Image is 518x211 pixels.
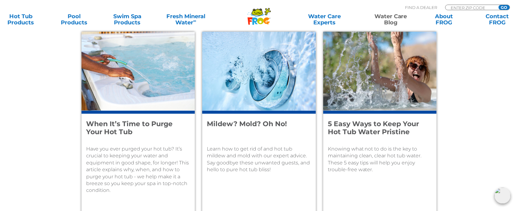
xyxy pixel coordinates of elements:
[291,13,358,26] a: Water CareExperts
[370,13,411,26] a: Water CareBlog
[328,146,432,173] p: Knowing what not to do is the key to maintaining clean, clear hot tub water. These 5 easy tips wi...
[193,18,196,23] sup: ∞
[86,146,190,194] p: Have you ever purged your hot tub? It’s crucial to keeping your water and equipment in good shape...
[207,146,311,173] p: Learn how to get rid of and hot tub mildew and mold with our expert advice. Say goodbye these unw...
[405,5,437,10] p: Find A Dealer
[86,120,182,136] h4: When It’s Time to Purge Your Hot Tub
[477,13,518,26] a: ContactFROG
[53,13,95,26] a: PoolProducts
[423,13,465,26] a: AboutFROG
[107,13,148,26] a: Swim SpaProducts
[323,32,437,111] img: A woman in a black swimsuit and sunglasses splashes water in the hot tub with her hands. She is s...
[328,120,424,136] h4: 5 Easy Ways to Keep Your Hot Tub Water Pristine
[495,188,511,204] img: openIcon
[499,5,510,10] input: GO
[160,13,212,26] a: Fresh MineralWater∞
[207,120,303,136] h4: Mildew? Mold? Oh No!
[450,5,492,10] input: Zip Code Form
[202,32,315,111] img: Underwater shot of silver hot tub jets
[81,32,195,111] img: Hands on the side of a hot tub filling it with a green garden hose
